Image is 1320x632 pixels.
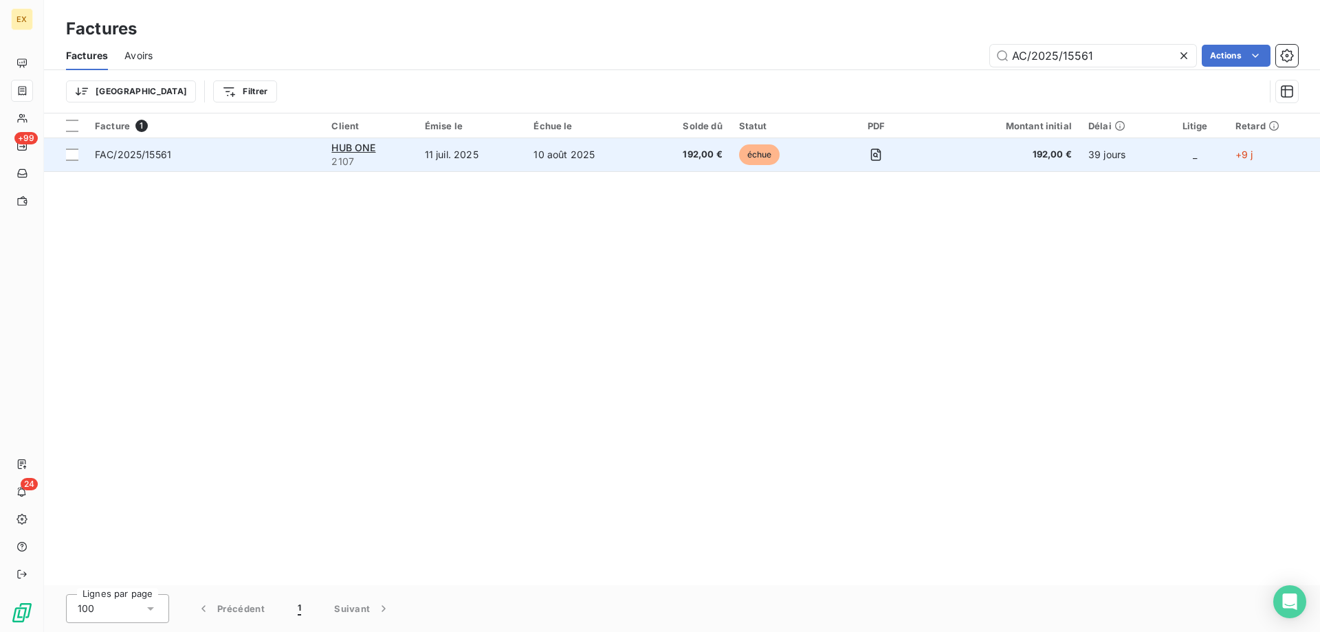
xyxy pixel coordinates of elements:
span: _ [1193,149,1197,160]
button: Suivant [318,594,407,623]
div: EX [11,8,33,30]
div: PDF [833,120,919,131]
div: Délai [1088,120,1154,131]
span: Factures [66,49,108,63]
td: 39 jours [1080,138,1163,171]
span: FAC/2025/15561 [95,149,171,160]
span: 192,00 € [653,148,723,162]
img: Logo LeanPay [11,602,33,624]
div: Échue le [533,120,636,131]
span: HUB ONE [331,142,375,153]
button: Actions [1202,45,1270,67]
span: Facture [95,120,130,131]
span: +99 [14,132,38,144]
span: 100 [78,602,94,615]
span: 24 [21,478,38,490]
td: 10 août 2025 [525,138,644,171]
input: Rechercher [990,45,1196,67]
div: Client [331,120,408,131]
div: Solde dû [653,120,723,131]
span: 2107 [331,155,408,168]
span: +9 j [1235,149,1253,160]
button: 1 [281,594,318,623]
a: +99 [11,135,32,157]
button: Précédent [180,594,281,623]
div: Montant initial [936,120,1072,131]
span: échue [739,144,780,165]
h3: Factures [66,17,137,41]
div: Statut [739,120,817,131]
button: [GEOGRAPHIC_DATA] [66,80,196,102]
span: 192,00 € [936,148,1072,162]
div: Litige [1171,120,1219,131]
button: Filtrer [213,80,276,102]
td: 11 juil. 2025 [417,138,526,171]
span: 1 [135,120,148,132]
div: Émise le [425,120,518,131]
span: Avoirs [124,49,153,63]
div: Open Intercom Messenger [1273,585,1306,618]
span: 1 [298,602,301,615]
div: Retard [1235,120,1312,131]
